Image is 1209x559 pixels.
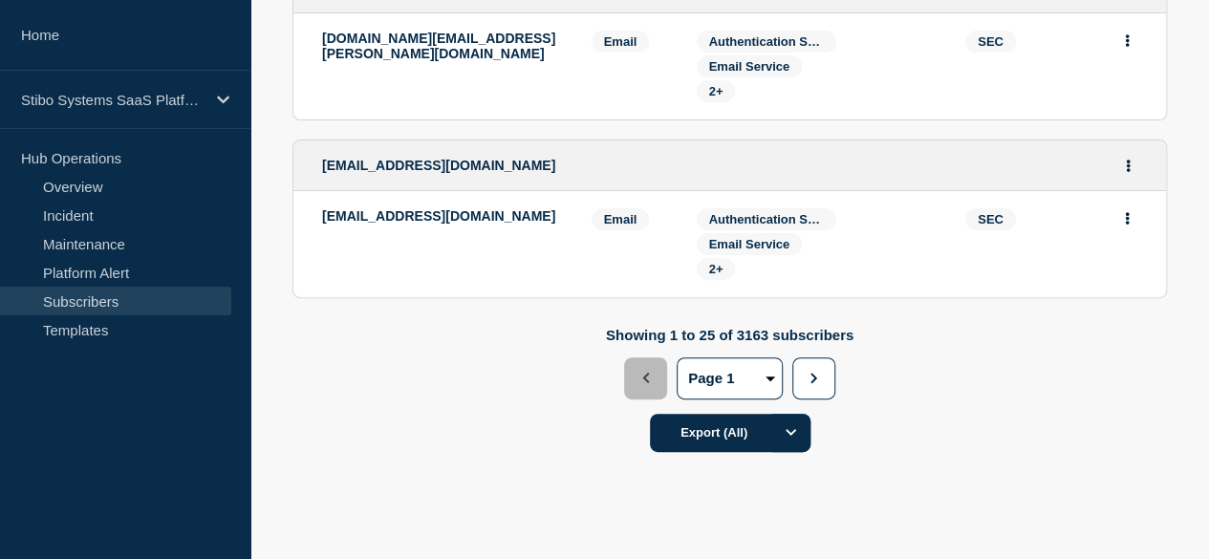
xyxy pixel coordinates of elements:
[322,158,555,173] span: [EMAIL_ADDRESS][DOMAIN_NAME]
[21,92,205,108] p: Stibo Systems SaaS Platform Status
[1115,26,1139,55] button: Actions
[709,59,790,74] span: Email Service
[592,208,650,230] span: Email
[965,208,1016,230] span: SEC
[606,327,853,343] p: Showing 1 to 25 of 3163 subscribers
[650,414,810,452] button: Export (All)
[322,31,563,61] p: [DOMAIN_NAME][EMAIL_ADDRESS][PERSON_NAME][DOMAIN_NAME]
[709,84,723,98] span: 2+
[709,237,790,251] span: Email Service
[709,34,887,49] span: Authentication Service - STEP
[1115,204,1139,233] button: Actions
[1116,151,1140,181] button: Actions
[709,262,723,276] span: 2+
[709,212,887,226] span: Authentication Service - STEP
[322,208,563,224] p: [EMAIL_ADDRESS][DOMAIN_NAME]
[965,31,1016,53] span: SEC
[592,31,650,53] span: Email
[772,414,810,452] button: Options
